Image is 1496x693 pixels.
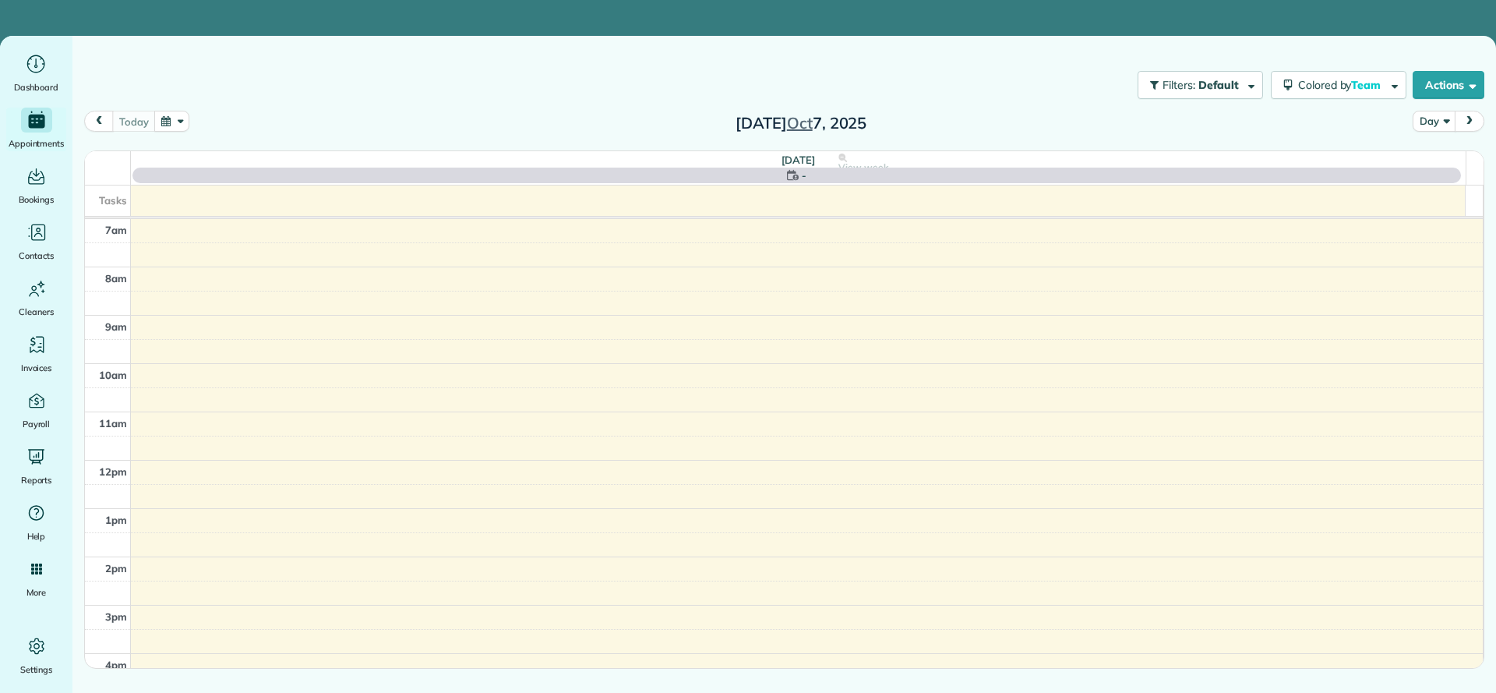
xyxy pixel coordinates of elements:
span: Help [27,529,46,544]
span: Default [1198,78,1240,92]
span: 1pm [105,514,127,526]
span: Dashboard [14,80,58,95]
a: Contacts [6,220,66,263]
span: More [26,585,46,600]
a: Settings [6,634,66,677]
span: 2pm [105,562,127,575]
span: 8am [105,272,127,285]
span: Cleaners [19,304,54,320]
a: Dashboard [6,51,66,95]
span: 7am [105,224,127,236]
span: Colored by [1298,78,1386,92]
a: Reports [6,444,66,488]
a: Help [6,500,66,544]
span: Reports [21,472,52,488]
button: Filters: Default [1138,71,1263,99]
span: 4pm [105,659,127,671]
h2: [DATE] 7, 2025 [704,115,898,132]
button: Day [1413,111,1455,132]
span: 9am [105,320,127,333]
span: Oct [787,113,813,133]
span: Contacts [19,248,54,263]
span: Team [1351,78,1383,92]
button: next [1455,111,1484,132]
button: today [112,111,155,132]
span: 3pm [105,610,127,623]
button: Actions [1413,71,1484,99]
button: prev [84,111,114,132]
span: 10am [99,369,127,381]
span: Payroll [23,416,51,432]
a: Payroll [6,388,66,432]
span: 11am [99,417,127,430]
span: Invoices [21,360,52,376]
span: Settings [20,662,53,677]
a: Invoices [6,332,66,376]
a: Bookings [6,164,66,207]
span: Filters: [1163,78,1195,92]
span: Appointments [9,136,65,151]
a: Filters: Default [1130,71,1263,99]
a: Appointments [6,108,66,151]
span: 12pm [99,465,127,478]
span: - [802,168,806,183]
span: Tasks [99,194,127,207]
span: Bookings [19,192,55,207]
a: Cleaners [6,276,66,320]
span: [DATE] [782,154,815,166]
button: Colored byTeam [1271,71,1406,99]
span: View week [838,161,888,174]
